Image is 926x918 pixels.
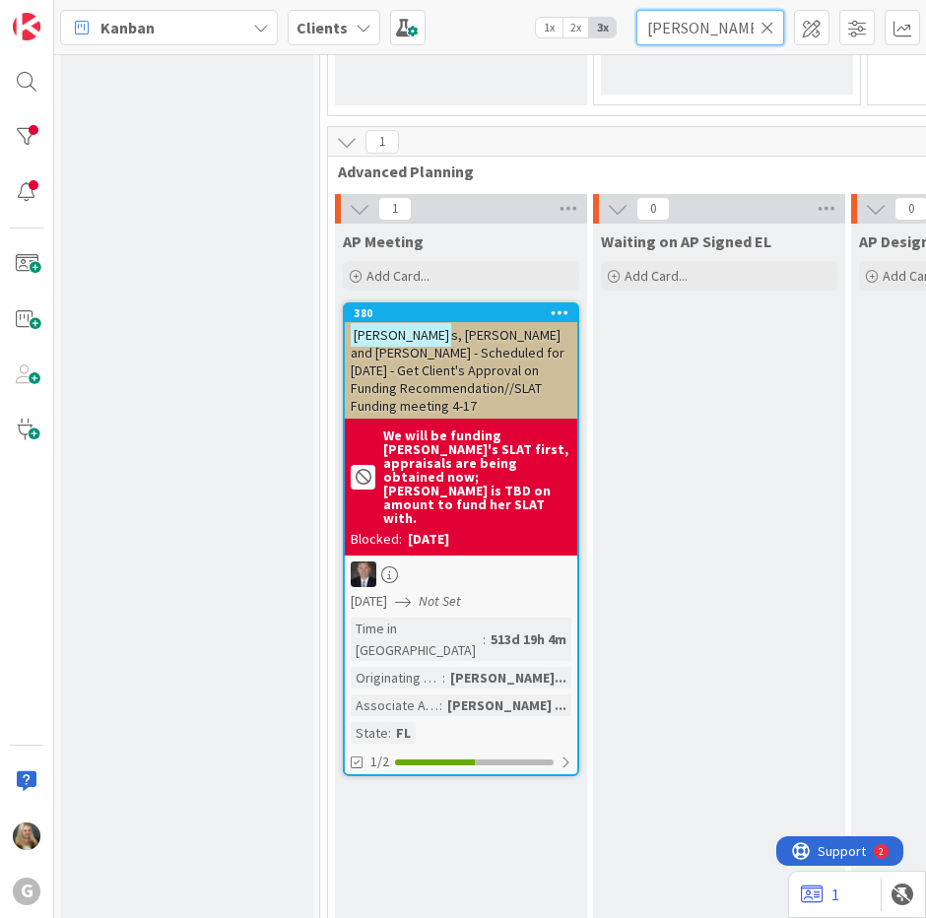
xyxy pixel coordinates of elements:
img: BG [351,561,376,587]
span: 0 [636,197,670,221]
div: Associate Assigned [351,694,439,716]
div: Time in [GEOGRAPHIC_DATA] [351,618,483,661]
span: 1x [536,18,562,37]
div: [DATE] [408,529,449,550]
b: Clients [297,18,348,37]
div: [PERSON_NAME]... [445,667,571,688]
div: G [13,878,40,905]
input: Quick Filter... [636,10,784,45]
span: [DATE] [351,591,387,612]
div: Blocked: [351,529,402,550]
span: 3x [589,18,616,37]
span: AP Meeting [343,231,424,251]
span: : [388,722,391,744]
div: FL [391,722,416,744]
b: We will be funding [PERSON_NAME]'s SLAT first, appraisals are being obtained now; [PERSON_NAME] i... [383,428,571,525]
span: Support [41,3,90,27]
div: 2 [102,8,107,24]
span: Add Card... [366,267,430,285]
span: Add Card... [625,267,688,285]
div: 380 [354,306,577,320]
i: Not Set [419,592,461,610]
span: 2x [562,18,589,37]
img: Visit kanbanzone.com [13,13,40,40]
span: 1 [378,197,412,221]
img: DS [13,822,40,850]
span: s, [PERSON_NAME] and [PERSON_NAME] - Scheduled for [DATE] - Get Client's Approval on Funding Reco... [351,326,564,415]
div: State [351,722,388,744]
div: 380 [345,304,577,322]
span: : [483,628,486,650]
span: Waiting on AP Signed EL [601,231,771,251]
div: 380[PERSON_NAME]s, [PERSON_NAME] and [PERSON_NAME] - Scheduled for [DATE] - Get Client's Approval... [345,304,577,419]
span: 1 [365,130,399,154]
span: : [442,667,445,688]
a: 1 [801,883,839,906]
div: BG [345,561,577,587]
div: [PERSON_NAME] ... [442,694,571,716]
mark: [PERSON_NAME] [351,323,451,346]
div: Originating Attorney [351,667,442,688]
span: : [439,694,442,716]
div: 513d 19h 4m [486,628,571,650]
span: Kanban [100,16,155,39]
span: 1/2 [370,752,389,772]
